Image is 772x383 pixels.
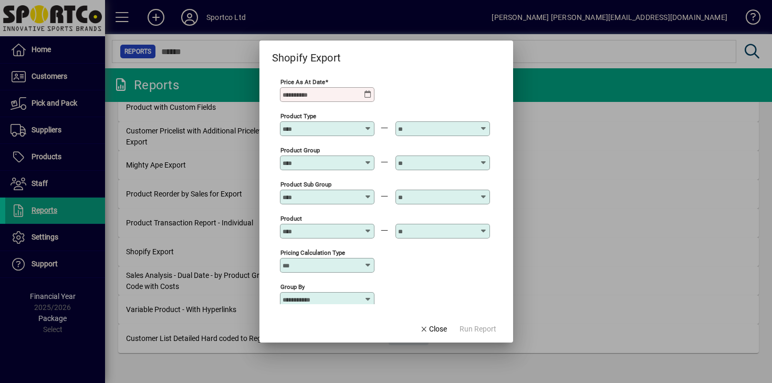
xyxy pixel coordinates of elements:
span: Close [420,324,447,335]
h2: Shopify Export [259,40,354,66]
mat-label: Price as at Date [280,78,325,85]
mat-label: Product Group [280,146,320,153]
mat-label: Pricing Calculation Type [280,249,345,256]
mat-label: Product Sub Group [280,180,331,188]
button: Close [415,319,451,338]
mat-label: Group By [280,283,305,290]
mat-label: Product Type [280,112,316,119]
mat-label: Product [280,214,302,222]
